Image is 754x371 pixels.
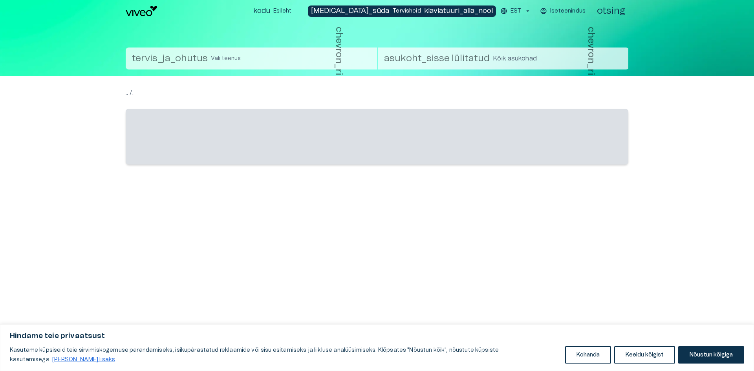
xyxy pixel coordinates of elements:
[10,345,559,364] p: Kasutame küpsiseid teie sirvimiskogemuse parandamiseks, isikupärastatud reklaamide või sisu esita...
[273,8,291,14] font: Esileht
[678,346,744,364] button: Nõustun kõigiga
[126,48,377,69] button: tervis_ja_ohutusVali teenuschevron_right
[424,7,493,15] font: klaviatuuri_alla_nool
[392,8,421,14] font: Tervishoid
[211,56,241,61] font: Vali teenus
[132,54,208,63] font: tervis_ja_ohutus
[10,331,744,341] p: Hindame teie privaatsust
[586,27,596,91] font: chevron_right
[126,6,247,16] a: Navigeeri avalehele
[614,346,675,364] button: Keeldu kõigist
[126,90,132,96] font: .. /
[253,7,270,15] font: kodu
[132,90,134,96] font: .
[250,5,295,17] button: koduEsileht
[126,6,157,16] img: Viveo logo
[565,346,611,364] button: Kohanda
[499,5,533,17] button: EST
[493,55,537,62] font: Kõik asukohad
[308,5,496,17] button: [MEDICAL_DATA]_südaTervishoidklaviatuuri_alla_nool
[539,5,587,17] button: Iseteenindus
[52,356,115,363] a: Loe lisaks
[594,3,628,19] button: ava otsingu modaalaken
[597,6,625,16] font: otsing
[511,8,521,14] font: EST
[384,54,490,63] font: asukoht_sisse lülitatud
[311,7,389,15] font: [MEDICAL_DATA]_süda
[334,27,344,91] font: chevron_right
[550,8,586,14] font: Iseteenindus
